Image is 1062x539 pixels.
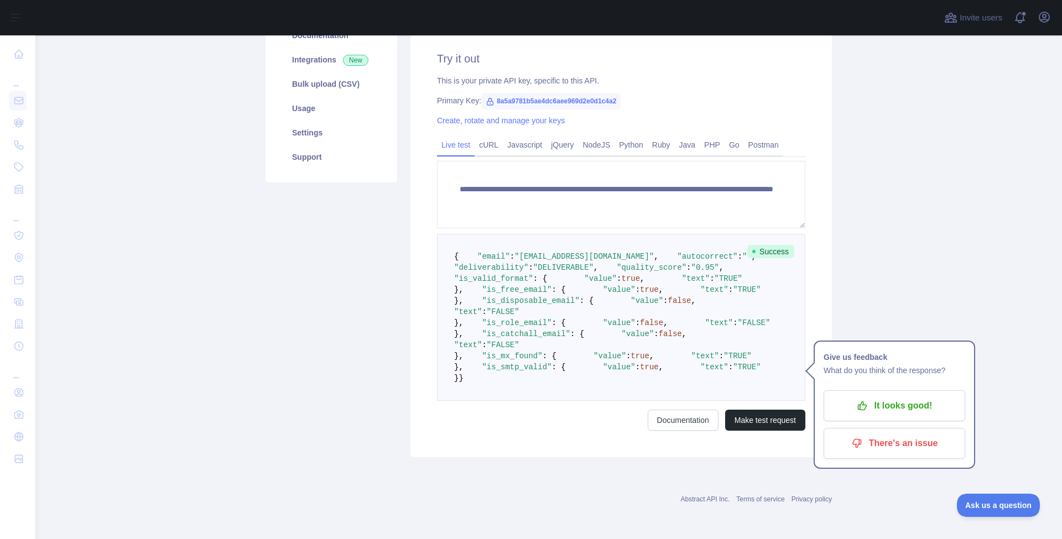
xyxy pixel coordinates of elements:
[551,285,565,294] span: : {
[615,136,648,154] a: Python
[640,318,663,327] span: false
[279,48,384,72] a: Integrations New
[631,352,649,360] span: true
[682,329,686,338] span: ,
[675,136,700,154] a: Java
[682,274,710,283] span: "text"
[454,352,464,360] span: },
[733,363,761,371] span: "TRUE"
[570,329,584,338] span: : {
[454,363,464,371] span: },
[603,285,636,294] span: "value"
[437,51,805,66] h2: Try it out
[551,318,565,327] span: : {
[636,318,640,327] span: :
[543,352,556,360] span: : {
[279,72,384,96] a: Bulk upload (CSV)
[454,307,482,316] span: "text"
[482,329,570,338] span: "is_catchall_email"
[654,329,658,338] span: :
[487,307,519,316] span: "FALSE"
[279,23,384,48] a: Documentation
[454,329,464,338] span: },
[603,318,636,327] span: "value"
[744,136,783,154] a: Postman
[649,352,654,360] span: ,
[533,263,594,272] span: "DELIVERABLE"
[640,363,659,371] span: true
[437,116,565,125] a: Create, rotate and manage your keys
[454,341,482,349] span: "text"
[454,274,533,283] span: "is_valid_format"
[700,136,725,154] a: PHP
[437,136,475,154] a: Live test
[719,263,723,272] span: ,
[482,352,542,360] span: "is_mx_found"
[725,136,744,154] a: Go
[723,352,751,360] span: "TRUE"
[578,136,615,154] a: NodeJS
[663,296,668,305] span: :
[437,75,805,86] div: This is your private API key, specific to this API.
[659,363,663,371] span: ,
[728,285,733,294] span: :
[343,55,368,66] span: New
[640,285,659,294] span: true
[636,285,640,294] span: :
[528,263,533,272] span: :
[719,352,723,360] span: :
[482,318,551,327] span: "is_role_email"
[942,9,1004,27] button: Invite users
[482,285,551,294] span: "is_free_email"
[617,263,686,272] span: "quality_score"
[659,285,663,294] span: ,
[454,296,464,305] span: },
[603,363,636,371] span: "value"
[454,318,464,327] span: },
[668,296,691,305] span: false
[622,329,654,338] span: "value"
[792,495,832,503] a: Privacy policy
[481,93,621,109] span: 8a5a9781b5ae4dc6aee969d2e0d1c4a2
[636,363,640,371] span: :
[584,274,617,283] span: "value"
[700,285,728,294] span: "text"
[437,95,805,106] div: Primary Key:
[9,201,27,223] div: ...
[736,495,784,503] a: Terms of service
[482,341,486,349] span: :
[9,66,27,88] div: ...
[631,296,663,305] span: "value"
[454,263,528,272] span: "deliverability"
[454,374,459,383] span: }
[533,274,547,283] span: : {
[654,252,658,261] span: ,
[715,274,742,283] span: "TRUE"
[279,96,384,121] a: Usage
[621,274,640,283] span: true
[705,318,733,327] span: "text"
[686,263,691,272] span: :
[626,352,631,360] span: :
[700,363,728,371] span: "text"
[594,263,598,272] span: ,
[691,296,696,305] span: ,
[551,363,565,371] span: : {
[487,341,519,349] span: "FALSE"
[738,252,742,261] span: :
[454,285,464,294] span: },
[659,329,682,338] span: false
[482,307,486,316] span: :
[742,252,752,261] span: ""
[691,263,719,272] span: "0.95"
[691,352,719,360] span: "text"
[477,252,510,261] span: "email"
[640,274,644,283] span: ,
[824,350,965,364] h1: Give us feedback
[957,494,1040,517] iframe: Toggle Customer Support
[677,252,737,261] span: "autocorrect"
[454,252,459,261] span: {
[728,363,733,371] span: :
[648,410,719,431] a: Documentation
[663,318,668,327] span: ,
